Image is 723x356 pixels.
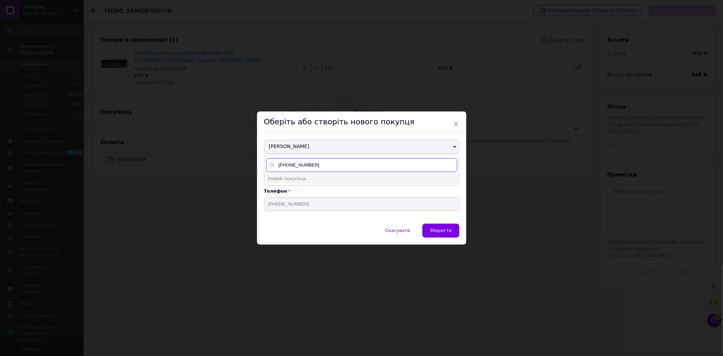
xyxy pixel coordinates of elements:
[385,228,410,233] span: Скасувати
[264,140,459,154] span: [PERSON_NAME]
[430,228,452,233] span: Зберегти
[453,118,459,130] span: ×
[264,197,459,211] input: +38 096 0000000
[378,224,417,238] button: Скасувати
[264,188,459,194] p: Телефон
[257,111,466,133] div: Оберіть або створіть нового покупця
[422,224,459,238] button: Зберегти
[268,176,307,181] span: Новий покупець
